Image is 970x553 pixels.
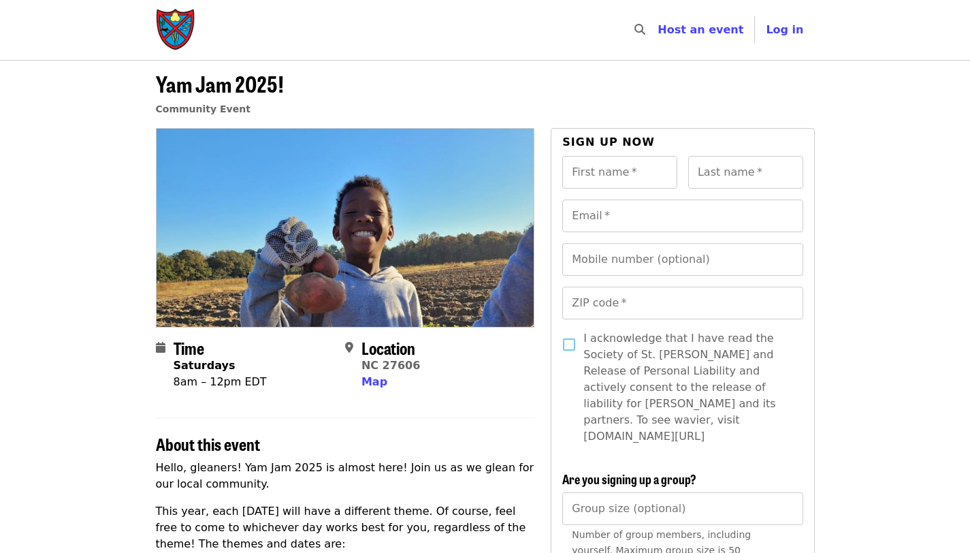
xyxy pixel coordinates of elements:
[562,287,803,319] input: ZIP code
[157,129,534,326] img: Yam Jam 2025! organized by Society of St. Andrew
[562,136,655,148] span: Sign up now
[688,156,803,189] input: Last name
[174,359,236,372] strong: Saturdays
[562,156,677,189] input: First name
[156,503,535,552] p: This year, each [DATE] will have a different theme. Of course, feel free to come to whichever day...
[156,341,165,354] i: calendar icon
[361,374,387,390] button: Map
[156,8,197,52] img: Society of St. Andrew - Home
[156,67,284,99] span: Yam Jam 2025!
[562,243,803,276] input: Mobile number (optional)
[653,14,664,46] input: Search
[361,336,415,360] span: Location
[562,492,803,525] input: [object Object]
[634,23,645,36] i: search icon
[156,432,260,456] span: About this event
[174,374,267,390] div: 8am – 12pm EDT
[361,359,420,372] a: NC 27606
[345,341,353,354] i: map-marker-alt icon
[156,460,535,492] p: Hello, gleaners! Yam Jam 2025 is almost here! Join us as we glean for our local community.
[174,336,204,360] span: Time
[562,470,696,488] span: Are you signing up a group?
[361,375,387,388] span: Map
[658,23,743,36] a: Host an event
[562,200,803,232] input: Email
[755,16,814,44] button: Log in
[583,330,792,445] span: I acknowledge that I have read the Society of St. [PERSON_NAME] and Release of Personal Liability...
[156,104,250,114] a: Community Event
[766,23,803,36] span: Log in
